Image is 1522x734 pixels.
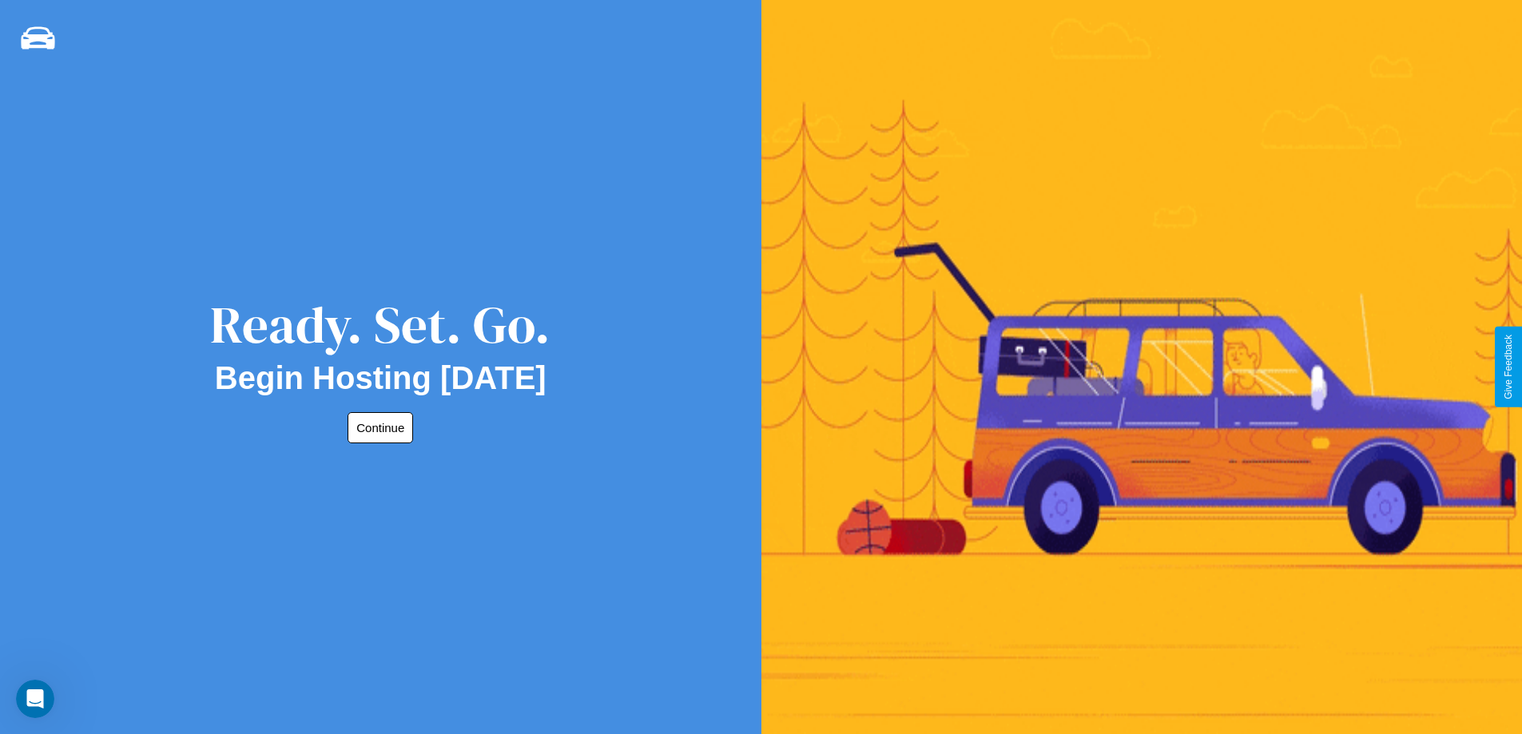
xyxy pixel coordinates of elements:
button: Continue [348,412,413,443]
h2: Begin Hosting [DATE] [215,360,546,396]
div: Ready. Set. Go. [210,289,550,360]
div: Give Feedback [1503,335,1514,399]
iframe: Intercom live chat [16,680,54,718]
